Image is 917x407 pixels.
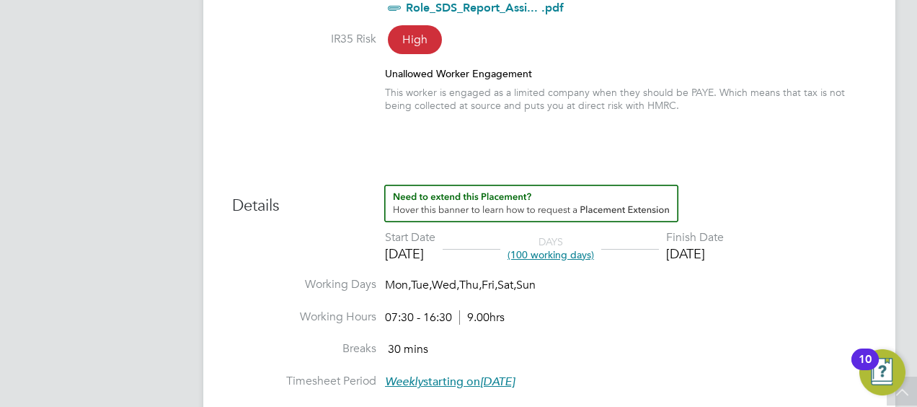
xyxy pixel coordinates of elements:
[497,278,516,292] span: Sat,
[406,1,564,14] a: Role_SDS_Report_Assi... .pdf
[459,310,505,325] span: 9.00hrs
[480,375,515,389] em: [DATE]
[385,67,867,80] div: Unallowed Worker Engagement
[232,185,867,216] h3: Details
[666,230,724,245] div: Finish Date
[432,278,459,292] span: Wed,
[385,375,423,389] em: Weekly
[516,278,536,292] span: Sun
[385,310,505,325] div: 07:30 - 16:30
[385,86,867,112] div: This worker is engaged as a limited company when they should be PAYE. Which means that tax is not...
[508,248,594,261] span: (100 working days)
[385,375,515,389] span: starting on
[388,25,442,54] span: High
[459,278,482,292] span: Thu,
[232,374,376,389] label: Timesheet Period
[859,349,905,395] button: Open Resource Center, 10 new notifications
[500,235,601,261] div: DAYS
[385,278,411,292] span: Mon,
[384,185,678,222] button: How to extend a Placement?
[385,245,435,262] div: [DATE]
[232,341,376,356] label: Breaks
[232,277,376,292] label: Working Days
[666,245,724,262] div: [DATE]
[232,310,376,325] label: Working Hours
[411,278,432,292] span: Tue,
[482,278,497,292] span: Fri,
[232,32,376,47] label: IR35 Risk
[859,359,872,378] div: 10
[385,230,435,245] div: Start Date
[388,343,428,357] span: 30 mins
